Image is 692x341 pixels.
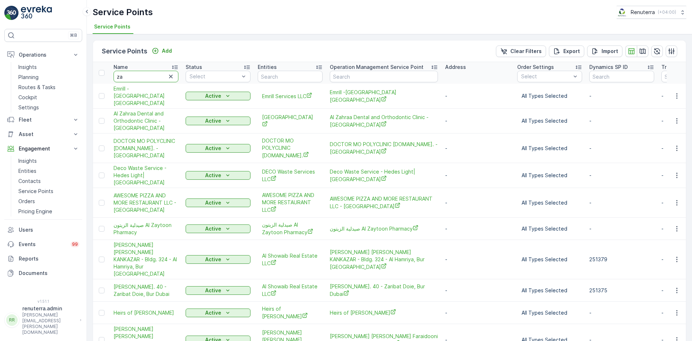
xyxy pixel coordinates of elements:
[15,102,82,113] a: Settings
[258,71,323,82] input: Search
[262,192,318,214] a: AWESOME PIZZA AND MORE RESTAURANT LLC
[4,48,82,62] button: Operations
[99,288,105,293] div: Toggle Row Selected
[114,192,178,214] span: AWESOME PIZZA AND MORE RESTAURANT LLC - [GEOGRAPHIC_DATA]
[114,222,178,236] a: صيدلية الزيتون Al Zaytoon Pharmacy
[114,137,178,159] span: DOCTOR MO POLYCLINIC [DOMAIN_NAME]. - [GEOGRAPHIC_DATA]
[72,241,78,247] p: 99
[205,309,221,316] p: Active
[262,283,318,298] a: Al Showaib Real Estate LLC
[114,309,178,316] span: Heirs of [PERSON_NAME]
[589,309,654,316] p: -
[589,287,654,294] p: 251375
[589,92,654,100] p: -
[15,82,82,92] a: Routes & Tasks
[186,64,202,71] p: Status
[330,249,438,271] span: [PERSON_NAME] [PERSON_NAME] KANKAZAR - Bldg. 324 - Al Hamriya, Bur [GEOGRAPHIC_DATA]
[589,256,654,263] p: 251379
[186,144,250,153] button: Active
[93,6,153,18] p: Service Points
[262,137,318,159] a: DOCTOR MO POLYCLINIC L.LC.
[205,117,221,124] p: Active
[205,172,221,179] p: Active
[522,287,578,294] p: All Types Selected
[19,255,79,262] p: Reports
[330,141,438,156] a: DOCTOR MO POLYCLINIC L.LC. - Sheikh Zayed Road
[262,114,318,128] span: [GEOGRAPHIC_DATA]
[522,92,578,100] p: All Types Selected
[258,64,277,71] p: Entities
[330,89,438,104] a: Emrill -Zafranah building Al Nahda
[114,309,178,316] a: Heirs of Haju Mohammad Zainal Faraidooni
[186,92,250,100] button: Active
[205,225,221,232] p: Active
[19,241,66,248] p: Events
[114,71,178,82] input: Search
[19,145,68,152] p: Engagement
[522,172,578,179] p: All Types Selected
[18,198,35,205] p: Orders
[589,172,654,179] p: -
[114,110,178,132] span: Al Zahraa Dental and Orthodontic Clinic - [GEOGRAPHIC_DATA]
[15,176,82,186] a: Contacts
[549,45,584,57] button: Export
[22,312,76,335] p: [PERSON_NAME][EMAIL_ADDRESS][PERSON_NAME][DOMAIN_NAME]
[262,221,318,236] span: صيدلية الزيتون Al Zaytoon Pharmacy
[114,283,178,298] a: MUSABEH AHMED MOHAMMED ALGAIZI - Bldg. 40 - Zaribat Doie, Bur Dubai
[330,64,423,71] p: Operation Management Service Point
[114,165,178,186] a: Deco Waste Service - Hedes Light| Sheikh Zayed Road
[99,172,105,178] div: Toggle Row Selected
[114,110,178,132] a: Al Zahraa Dental and Orthodontic Clinic - Deira Al Dana Centre
[19,226,79,233] p: Users
[4,127,82,141] button: Asset
[6,314,18,326] div: RR
[442,188,514,218] td: -
[330,71,438,82] input: Search
[149,47,175,55] button: Add
[442,109,514,134] td: -
[186,198,250,207] button: Active
[99,226,105,232] div: Toggle Row Selected
[22,305,76,312] p: renuterra.admin
[4,299,82,303] span: v 1.51.1
[589,225,654,232] p: -
[114,137,178,159] a: DOCTOR MO POLYCLINIC L.LC. - Sheikh Zayed Road
[15,166,82,176] a: Entities
[330,114,438,128] span: Al Zahraa Dental and Orthodontic Clinic - [GEOGRAPHIC_DATA]
[186,224,250,233] button: Active
[522,117,578,124] p: All Types Selected
[18,178,41,185] p: Contacts
[330,168,438,183] span: Deco Waste Service - Hedes Light| [GEOGRAPHIC_DATA]
[99,257,105,262] div: Toggle Row Selected
[99,118,105,124] div: Toggle Row Selected
[18,94,37,101] p: Cockpit
[631,9,655,16] p: Renuterra
[99,93,105,99] div: Toggle Row Selected
[70,32,77,38] p: ⌘B
[442,218,514,240] td: -
[658,9,676,15] p: ( +04:00 )
[521,73,571,80] p: Select
[15,62,82,72] a: Insights
[114,85,178,107] a: Emrill -Zafranah building Al Nahda
[205,199,221,206] p: Active
[15,206,82,217] a: Pricing Engine
[186,286,250,295] button: Active
[330,141,438,156] span: DOCTOR MO POLYCLINIC [DOMAIN_NAME]. - [GEOGRAPHIC_DATA]
[522,256,578,263] p: All Types Selected
[99,200,105,206] div: Toggle Row Selected
[4,305,82,335] button: RRrenuterra.admin[PERSON_NAME][EMAIL_ADDRESS][PERSON_NAME][DOMAIN_NAME]
[114,165,178,186] span: Deco Waste Service - Hedes Light| [GEOGRAPHIC_DATA]
[114,85,178,107] span: Emrill -[GEOGRAPHIC_DATA] [GEOGRAPHIC_DATA]
[99,145,105,151] div: Toggle Row Selected
[522,199,578,206] p: All Types Selected
[205,287,221,294] p: Active
[442,134,514,163] td: -
[262,114,318,128] a: Al Zahra Hospital
[442,302,514,324] td: -
[330,114,438,128] a: Al Zahraa Dental and Orthodontic Clinic - Deira Al Dana Centre
[522,309,578,316] p: All Types Selected
[4,141,82,156] button: Engagement
[587,45,622,57] button: Import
